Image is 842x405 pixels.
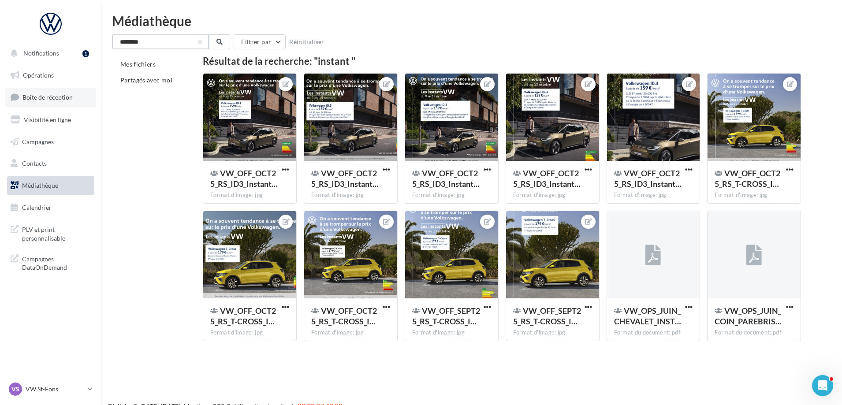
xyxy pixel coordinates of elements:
span: Boîte de réception [22,93,73,101]
span: VW_OFF_SEPT25_RS_T-CROSS_InstantVW_1920X1080 [513,306,581,326]
div: 1 [82,50,89,57]
div: Format d'image: jpg [513,191,592,199]
div: Format d'image: jpg [412,329,491,337]
a: Boîte de réception [5,88,96,107]
div: Format d'image: jpg [210,191,289,199]
iframe: Intercom live chat [812,375,833,396]
a: VS VW St-Fons [7,381,94,398]
span: Mes fichiers [120,60,156,68]
a: Médiathèque [5,176,96,195]
a: Campagnes [5,133,96,151]
div: Format du document: pdf [614,329,693,337]
button: Réinitialiser [286,37,328,47]
span: Médiathèque [22,182,58,189]
div: Format du document: pdf [715,329,794,337]
a: Visibilité en ligne [5,111,96,129]
p: VW St-Fons [26,385,84,394]
span: VW_OFF_OCT25_RS_ID3_InstantVW_STORY_1080x1920px [614,168,682,189]
span: Notifications [23,49,59,57]
a: Campagnes DataOnDemand [5,249,96,275]
span: VW_OFF_OCT25_RS_T-CROSS_InstantVW_GMB_1740X1300 [210,306,276,326]
span: VW_OFF_OCT25_RS_ID3_InstantVW_CARRE_1080x1080px [210,168,278,189]
div: Format d'image: jpg [513,329,592,337]
span: VW_OFF_OCT25_RS_ID3_InstantVW_GMB_720x720px [412,168,480,189]
div: Format d'image: jpg [311,191,390,199]
span: VW_OPS_JUIN_COIN_PAREBRISE_INSTANTS_VW_400x400_HD [715,306,782,326]
div: Médiathèque [112,14,831,27]
span: Partagés avec moi [120,76,172,84]
div: Format d'image: jpg [614,191,693,199]
button: Notifications 1 [5,44,93,63]
span: Campagnes [22,137,54,145]
a: Contacts [5,154,96,173]
span: Visibilité en ligne [24,116,71,123]
div: Format d'image: jpg [715,191,794,199]
span: Campagnes DataOnDemand [22,253,91,272]
div: Format d'image: jpg [412,191,491,199]
span: VW_OFF_OCT25_RS_ID3_InstantVW_INSTA_1080x1350px [513,168,581,189]
span: VW_OFF_OCT25_RS_T-CROSS_InstantVW_CARRE [715,168,780,189]
a: Opérations [5,66,96,85]
a: Calendrier [5,198,96,217]
span: Contacts [22,160,47,167]
span: Calendrier [22,204,52,211]
span: VW_OFF_SEPT25_RS_T-CROSS_InstantVW1080X1350 [412,306,480,326]
span: VS [11,385,19,394]
div: Format d'image: jpg [311,329,390,337]
span: VW_OPS_JUIN_CHEVALET_INSTANTS_VW_140x300_HD [614,306,681,326]
a: PLV et print personnalisable [5,220,96,246]
div: Format d'image: jpg [210,329,289,337]
div: Résultat de la recherche: "instant " [203,56,801,66]
button: Filtrer par [234,34,286,49]
span: Opérations [23,71,54,79]
span: VW_OFF_OCT25_RS_ID3_InstantVW_GMB_1740x1300px [311,168,379,189]
span: PLV et print personnalisable [22,223,91,242]
span: VW_OFF_OCT25_RS_T-CROSS_InstantVW_GMB_720X720 [311,306,377,326]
